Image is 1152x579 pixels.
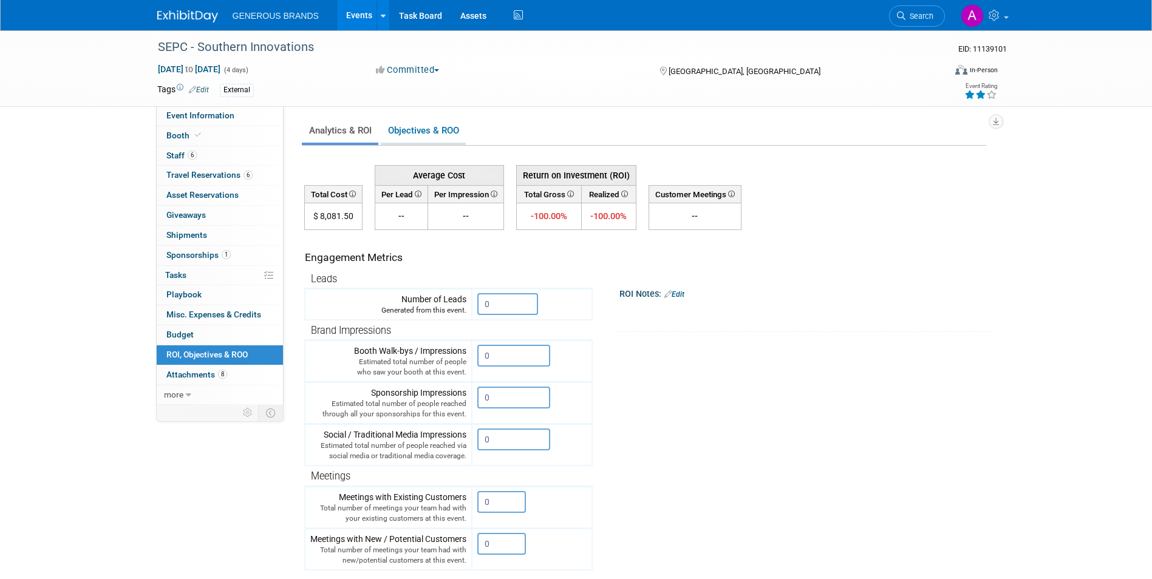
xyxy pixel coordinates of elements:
[310,293,466,316] div: Number of Leads
[310,305,466,316] div: Generated from this event.
[310,357,466,378] div: Estimated total number of people who saw your booth at this event.
[237,405,259,421] td: Personalize Event Tab Strip
[157,246,283,265] a: Sponsorships1
[233,11,319,21] span: GENEROUS BRANDS
[166,210,206,220] span: Giveaways
[619,285,992,300] div: ROI Notes:
[304,203,362,230] td: $ 8,081.50
[157,10,218,22] img: ExhibitDay
[244,171,253,180] span: 6
[166,350,248,359] span: ROI, Objectives & ROO
[310,491,466,524] div: Meetings with Existing Customers
[157,226,283,245] a: Shipments
[157,126,283,146] a: Booth
[166,190,239,200] span: Asset Reservations
[157,146,283,166] a: Staff6
[964,83,997,89] div: Event Rating
[157,345,283,365] a: ROI, Objectives & ROO
[166,130,203,140] span: Booth
[310,545,466,566] div: Total number of meetings your team had with new/potential customers at this event.
[157,64,221,75] span: [DATE] [DATE]
[310,441,466,461] div: Estimated total number of people reached via social media or traditional media coverage.
[166,230,207,240] span: Shipments
[166,151,197,160] span: Staff
[463,211,469,221] span: --
[166,289,202,299] span: Playbook
[304,185,362,203] th: Total Cost
[310,503,466,524] div: Total number of meetings your team had with your existing customers at this event.
[218,370,227,379] span: 8
[223,66,248,74] span: (4 days)
[305,250,587,265] div: Engagement Metrics
[166,310,261,319] span: Misc. Expenses & Credits
[166,330,194,339] span: Budget
[372,64,444,76] button: Committed
[310,345,466,378] div: Booth Walk-bys / Impressions
[669,67,820,76] span: [GEOGRAPHIC_DATA], [GEOGRAPHIC_DATA]
[302,119,378,143] a: Analytics & ROI
[157,83,209,97] td: Tags
[311,325,391,336] span: Brand Impressions
[166,250,231,260] span: Sponsorships
[157,305,283,325] a: Misc. Expenses & Credits
[157,285,283,305] a: Playbook
[157,325,283,345] a: Budget
[220,84,254,96] div: External
[157,186,283,205] a: Asset Reservations
[164,390,183,399] span: more
[157,365,283,385] a: Attachments8
[889,5,945,27] a: Search
[310,399,466,419] div: Estimated total number of people reached through all your sponsorships for this event.
[166,370,227,379] span: Attachments
[428,185,503,203] th: Per Impression
[157,206,283,225] a: Giveaways
[969,66,998,75] div: In-Person
[664,290,684,299] a: Edit
[310,533,466,566] div: Meetings with New / Potential Customers
[955,65,967,75] img: Format-Inperson.png
[375,185,428,203] th: Per Lead
[222,250,231,259] span: 1
[166,110,234,120] span: Event Information
[165,270,186,280] span: Tasks
[258,405,283,421] td: Toggle Event Tabs
[157,166,283,185] a: Travel Reservations6
[590,211,627,222] span: -100.00%
[873,63,998,81] div: Event Format
[375,165,503,185] th: Average Cost
[189,86,209,94] a: Edit
[311,273,337,285] span: Leads
[183,64,195,74] span: to
[961,4,984,27] img: Astrid Aguayo
[381,119,466,143] a: Objectives & ROO
[582,185,636,203] th: Realized
[905,12,933,21] span: Search
[516,185,582,203] th: Total Gross
[157,266,283,285] a: Tasks
[310,428,466,461] div: Social / Traditional Media Impressions
[195,132,201,138] i: Booth reservation complete
[310,387,466,419] div: Sponsorship Impressions
[654,210,736,222] div: --
[157,106,283,126] a: Event Information
[398,211,404,221] span: --
[958,44,1007,53] span: Event ID: 11139101
[188,151,197,160] span: 6
[311,470,350,482] span: Meetings
[154,36,927,58] div: SEPC - Southern Innovations
[166,170,253,180] span: Travel Reservations
[157,385,283,405] a: more
[531,211,567,222] span: -100.00%
[649,185,741,203] th: Customer Meetings
[516,165,636,185] th: Return on Investment (ROI)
